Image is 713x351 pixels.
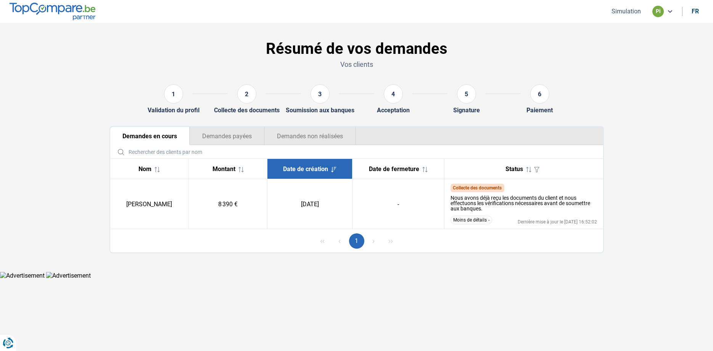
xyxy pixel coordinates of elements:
div: pi [652,6,664,17]
button: Last Page [383,233,398,249]
button: Demandes en cours [110,127,190,145]
div: Nous avons déjà reçu les documents du client et nous effectuons les vérifications nécessaires ava... [451,195,597,211]
div: Dernière mise à jour le [DATE] 16:52:02 [518,220,597,224]
div: 1 [164,84,183,104]
button: Demandes non réalisées [264,127,356,145]
button: Next Page [366,233,381,249]
button: Simulation [609,7,643,15]
div: Collecte des documents [214,107,280,114]
input: Rechercher des clients par nom [113,145,600,159]
span: Collecte des documents [453,185,502,191]
div: Validation du profil [148,107,200,114]
button: Moins de détails [451,216,492,224]
h1: Résumé de vos demandes [109,40,604,58]
div: Paiement [526,107,553,114]
div: Acceptation [377,107,410,114]
span: Date de création [283,165,328,173]
span: Montant [212,165,235,173]
button: First Page [315,233,330,249]
img: Advertisement [46,272,91,279]
td: 8 390 € [189,179,267,229]
div: 3 [311,84,330,104]
div: Signature [453,107,480,114]
button: Previous Page [332,233,347,249]
div: 6 [530,84,549,104]
div: Soumission aux banques [286,107,354,114]
div: fr [692,8,699,15]
div: 2 [237,84,256,104]
p: Vos clients [109,60,604,69]
span: Nom [138,165,151,173]
td: [PERSON_NAME] [110,179,189,229]
button: Demandes payées [190,127,264,145]
span: Status [505,165,523,173]
span: Date de fermeture [369,165,419,173]
div: 4 [384,84,403,104]
td: - [352,179,444,229]
button: Page 1 [349,233,364,249]
img: TopCompare.be [10,3,95,20]
td: [DATE] [267,179,352,229]
div: 5 [457,84,476,104]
